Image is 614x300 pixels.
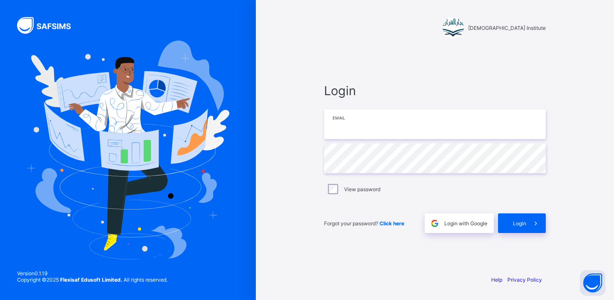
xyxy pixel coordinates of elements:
button: Open asap [580,270,605,296]
span: Principal [38,224,203,237]
span: This achievement is one step closer to succeeding on your journey with [DEMOGRAPHIC_DATA] consist... [30,134,582,167]
img: google.396cfc9801f0270233282035f929180a.svg [430,218,440,228]
img: logo [98,180,143,222]
span: Program - Teacher [410,222,574,236]
span: [DEMOGRAPHIC_DATA] Institute [468,25,546,31]
span: Login with Google [444,220,487,227]
strong: Flexisaf Edusoft Limited. [60,277,122,283]
span: Forgot your password? [324,220,404,227]
span: Login [513,220,526,227]
span: For the successfull completion of on [30,111,582,134]
label: View password [344,186,380,192]
a: Privacy Policy [507,277,542,283]
span: Copyright © 2025 All rights reserved. [17,277,168,283]
span: Certificate of Achievement [30,30,582,88]
b: Juz 6 Exam [318,118,362,128]
span: Version 0.1.19 [17,270,168,277]
b: [DATE] [373,118,398,128]
img: Hero Image [26,41,229,259]
span: Login [324,83,546,98]
span: To [30,88,582,111]
a: Click here [379,220,404,227]
b: [PERSON_NAME] [278,95,344,105]
img: SAFSIMS Logo [17,17,81,34]
img: logo [270,187,342,230]
a: Help [491,277,502,283]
